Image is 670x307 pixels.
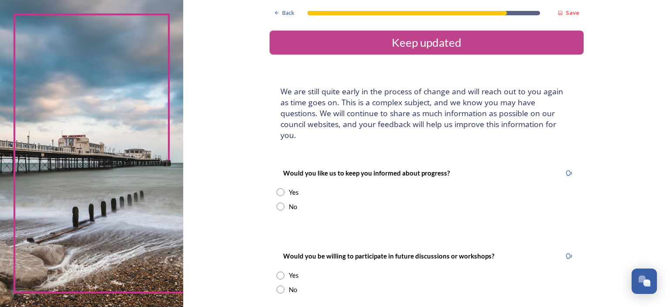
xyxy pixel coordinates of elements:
div: No [289,285,297,295]
strong: Save [566,9,579,17]
span: Back [282,9,294,17]
h4: We are still quite early in the process of change and will reach out to you again as time goes on... [280,86,573,141]
div: Keep updated [273,34,580,51]
div: Yes [289,187,299,197]
strong: Would you like us to keep you informed about progress? [283,169,450,177]
div: Yes [289,270,299,280]
strong: Would you be willing to participate in future discussions or workshops? [283,252,494,260]
div: No [289,202,297,212]
button: Open Chat [632,269,657,294]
